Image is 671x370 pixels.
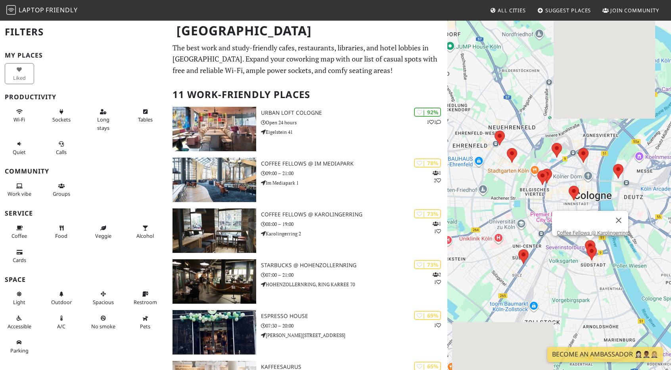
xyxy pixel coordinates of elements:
img: URBAN LOFT Cologne [173,107,256,151]
button: No smoke [89,312,118,333]
img: Espresso House [173,310,256,355]
h1: [GEOGRAPHIC_DATA] [170,20,446,42]
div: | 73% [414,260,441,269]
p: 08:00 – 19:00 [261,220,447,228]
p: 07:00 – 21:00 [261,271,447,279]
h3: URBAN LOFT Cologne [261,110,447,116]
button: Calls [47,137,76,158]
button: Parking [5,336,34,357]
h3: Space [5,276,163,283]
p: 07:30 – 20:00 [261,322,447,330]
button: Tables [130,105,160,126]
button: Alcohol [130,222,160,243]
h3: Espresso House [261,313,447,320]
span: Quiet [13,148,26,156]
button: Outdoor [47,287,76,308]
a: Espresso House | 69% 1 Espresso House 07:30 – 20:00 [PERSON_NAME][STREET_ADDRESS] [168,310,447,355]
p: 1 [434,322,441,329]
p: [PERSON_NAME][STREET_ADDRESS] [261,331,447,339]
a: URBAN LOFT Cologne | 92% 11 URBAN LOFT Cologne Open 24 hours Eigelstein 41 [168,107,447,151]
a: Join Community [599,3,662,17]
a: Starbucks @ Hohenzollernring | 73% 21 Starbucks @ Hohenzollernring 07:00 – 21:00 HOHENZOLLERNRING... [168,259,447,304]
span: Group tables [53,190,70,197]
span: Accessible [8,323,31,330]
img: Coffee Fellows @ Im Mediapark [173,158,256,202]
button: Groups [47,179,76,200]
span: Outdoor area [51,299,72,306]
a: Coffee Fellows @ Im Mediapark | 78% 12 Coffee Fellows @ Im Mediapark 09:00 – 21:00 Im Mediapark 1 [168,158,447,202]
h3: Community [5,168,163,175]
span: Join Community [610,7,659,14]
span: Pet friendly [140,323,150,330]
h3: Productivity [5,93,163,101]
p: Eigelstein 41 [261,128,447,136]
button: Quiet [5,137,34,158]
span: Alcohol [136,232,154,239]
p: Im Mediapark 1 [261,179,447,187]
button: Long stays [89,105,118,134]
span: Credit cards [13,256,26,264]
span: Work-friendly tables [138,116,153,123]
p: Karolingerring 2 [261,230,447,237]
span: Laptop [19,6,44,14]
a: Become an Ambassador 🤵🏻‍♀️🤵🏾‍♂️🤵🏼‍♀️ [547,347,663,362]
button: Pets [130,312,160,333]
span: Restroom [134,299,157,306]
button: Wi-Fi [5,105,34,126]
button: Close [609,211,628,230]
button: Work vibe [5,179,34,200]
span: All Cities [498,7,526,14]
a: Coffee Fellows @ Karolingerring [557,230,628,236]
button: Veggie [89,222,118,243]
p: HOHENZOLLERNRING, RING KARREE 70 [261,281,447,288]
div: | 78% [414,158,441,168]
div: | 73% [414,209,441,218]
h3: My Places [5,52,163,59]
p: The best work and study-friendly cafes, restaurants, libraries, and hotel lobbies in [GEOGRAPHIC_... [173,42,443,76]
h2: 11 Work-Friendly Places [173,83,443,107]
span: Food [55,232,67,239]
span: Power sockets [52,116,71,123]
button: Restroom [130,287,160,308]
span: Air conditioned [57,323,65,330]
span: Suggest Places [545,7,591,14]
p: 1 1 [433,220,441,235]
h3: Service [5,210,163,217]
button: Cards [5,246,34,267]
a: All Cities [487,3,529,17]
button: Sockets [47,105,76,126]
span: Video/audio calls [56,148,67,156]
h2: Filters [5,20,163,44]
img: LaptopFriendly [6,5,16,15]
a: LaptopFriendly LaptopFriendly [6,4,78,17]
a: Suggest Places [534,3,594,17]
span: Stable Wi-Fi [13,116,25,123]
span: Veggie [95,232,111,239]
span: People working [8,190,31,197]
img: Starbucks @ Hohenzollernring [173,259,256,304]
span: Friendly [46,6,77,14]
p: 09:00 – 21:00 [261,170,447,177]
a: Coffee Fellows @ Karolingerring | 73% 11 Coffee Fellows @ Karolingerring 08:00 – 19:00 Karolinger... [168,208,447,253]
span: Long stays [97,116,109,131]
img: Coffee Fellows @ Karolingerring [173,208,256,253]
button: Light [5,287,34,308]
p: 2 1 [433,271,441,286]
div: | 92% [414,108,441,117]
h3: Coffee Fellows @ Karolingerring [261,211,447,218]
button: A/C [47,312,76,333]
button: Spacious [89,287,118,308]
span: Smoke free [91,323,115,330]
button: Coffee [5,222,34,243]
p: 1 2 [433,169,441,184]
span: Coffee [12,232,27,239]
div: | 69% [414,311,441,320]
button: Accessible [5,312,34,333]
span: Spacious [93,299,114,306]
span: Parking [10,347,29,354]
h3: Coffee Fellows @ Im Mediapark [261,160,447,167]
p: 1 1 [427,118,441,126]
p: Open 24 hours [261,119,447,126]
h3: Starbucks @ Hohenzollernring [261,262,447,269]
span: Natural light [13,299,25,306]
